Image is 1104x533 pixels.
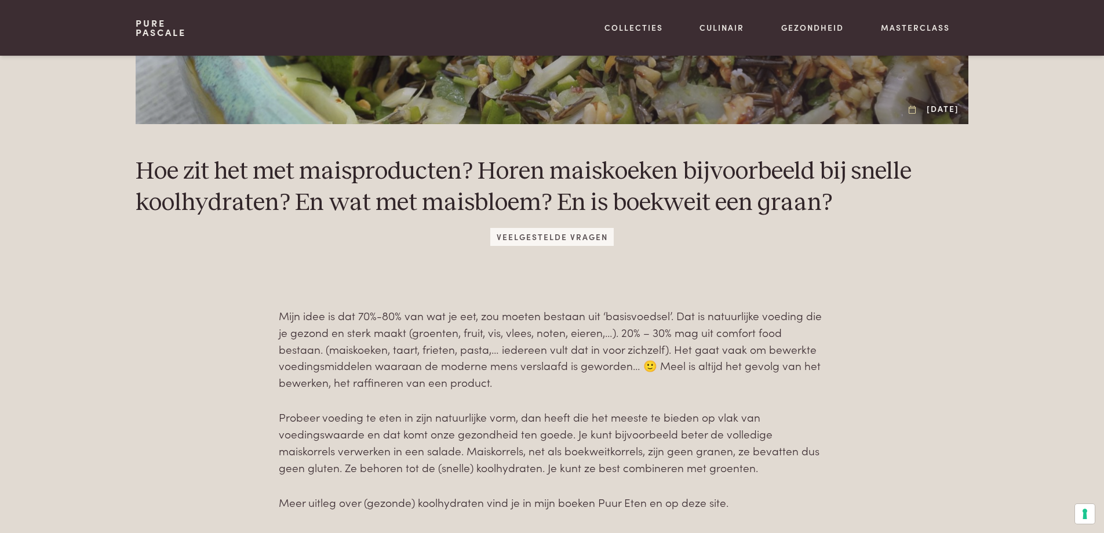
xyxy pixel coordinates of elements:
a: Masterclass [881,21,950,34]
h1: Hoe zit het met maisproducten? Horen maiskoeken bijvoorbeeld bij snelle koolhydraten? En wat met ... [136,157,968,218]
p: Probeer voeding te eten in zijn natuurlijke vorm, dan heeft die het meeste te bieden op vlak van ... [279,409,825,476]
div: [DATE] [909,103,959,115]
p: Mijn idee is dat 70%-80% van wat je eet, zou moeten bestaan uit ‘basisvoedsel’. Dat is natuurlijk... [279,307,825,390]
span: Veelgestelde vragen [490,228,614,246]
p: Meer uitleg over (gezonde) koolhydraten vind je in mijn boeken Puur Eten en op deze site. [279,494,825,511]
a: PurePascale [136,19,186,37]
a: Collecties [604,21,663,34]
a: Culinair [699,21,744,34]
button: Uw voorkeuren voor toestemming voor trackingtechnologieën [1075,504,1095,524]
a: Gezondheid [781,21,844,34]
